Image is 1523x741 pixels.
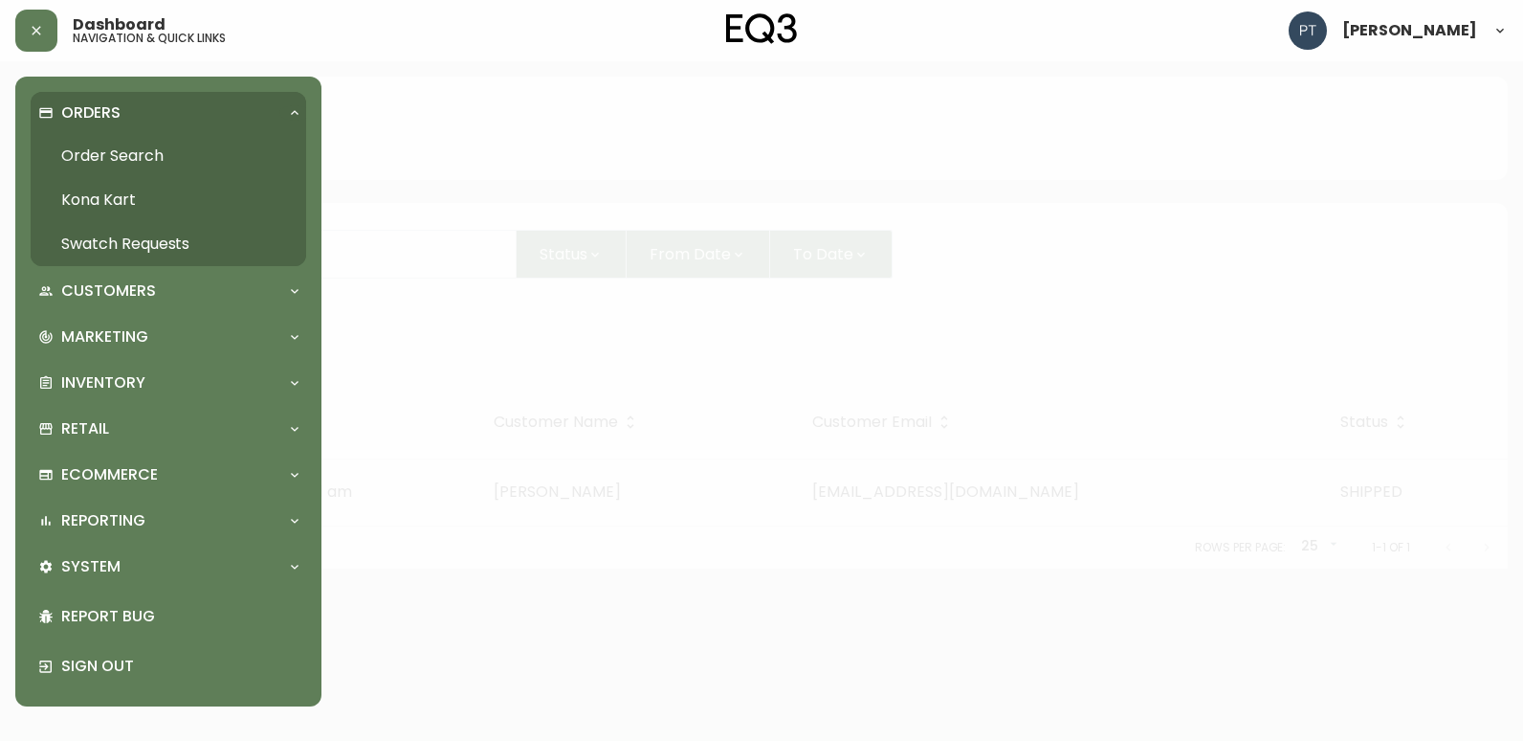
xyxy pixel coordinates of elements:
span: [PERSON_NAME] [1342,23,1477,38]
div: Retail [31,408,306,450]
p: Sign Out [61,656,298,677]
a: Order Search [31,134,306,178]
p: Report Bug [61,606,298,627]
img: 986dcd8e1aab7847125929f325458823 [1289,11,1327,50]
div: Reporting [31,500,306,542]
div: Sign Out [31,641,306,691]
div: System [31,546,306,588]
p: System [61,556,121,577]
div: Report Bug [31,592,306,641]
a: Kona Kart [31,178,306,222]
p: Ecommerce [61,464,158,485]
div: Customers [31,270,306,312]
div: Ecommerce [31,454,306,496]
p: Reporting [61,510,145,531]
a: Swatch Requests [31,222,306,266]
p: Retail [61,418,109,439]
div: Orders [31,92,306,134]
span: Dashboard [73,17,166,33]
div: Marketing [31,316,306,358]
p: Marketing [61,326,148,348]
p: Customers [61,281,156,302]
h5: navigation & quick links [73,33,226,44]
img: logo [726,13,797,44]
p: Orders [61,102,121,123]
p: Inventory [61,372,145,393]
div: Inventory [31,362,306,404]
